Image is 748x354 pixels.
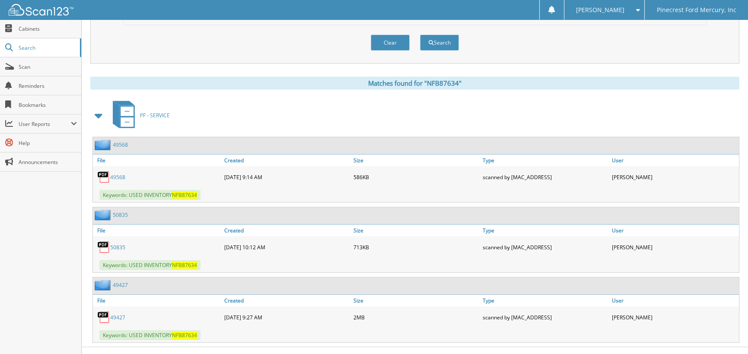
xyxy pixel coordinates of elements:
button: Search [420,35,459,51]
a: Type [481,295,610,306]
span: NFB87634 [172,331,197,339]
span: Scan [19,63,77,71]
span: Keywords: USED INVENTORY [99,190,201,200]
span: NFB87634 [172,261,197,269]
img: PDF.png [97,171,110,183]
a: Created [222,225,351,236]
div: [PERSON_NAME] [610,168,739,186]
div: 2MB [351,309,481,326]
a: Size [351,225,481,236]
a: User [610,225,739,236]
img: folder2.png [95,209,113,220]
a: File [93,225,222,236]
span: Reminders [19,82,77,90]
span: Search [19,44,76,51]
img: folder2.png [95,139,113,150]
span: Keywords: USED INVENTORY [99,260,201,270]
a: 49427 [113,281,128,289]
div: [DATE] 9:27 AM [222,309,351,326]
span: PF - SERVICE [140,112,170,119]
span: Pinecrest Ford Mercury, Inc [657,7,736,13]
a: File [93,154,222,166]
a: User [610,295,739,306]
div: [DATE] 9:14 AM [222,168,351,186]
a: File [93,295,222,306]
a: Size [351,295,481,306]
span: User Reports [19,120,71,128]
span: Bookmarks [19,101,77,109]
img: PDF.png [97,241,110,254]
div: scanned by [MAC_ADDRESS] [481,309,610,326]
span: Keywords: USED INVENTORY [99,330,201,340]
img: scan123-logo-white.svg [9,4,73,16]
div: scanned by [MAC_ADDRESS] [481,168,610,186]
a: 49568 [110,174,125,181]
span: NFB87634 [172,191,197,199]
a: Size [351,154,481,166]
img: folder2.png [95,280,113,290]
a: 50835 [110,244,125,251]
div: Matches found for "NFB87634" [90,77,739,90]
a: 49427 [110,314,125,321]
a: Type [481,225,610,236]
a: User [610,154,739,166]
button: Clear [371,35,410,51]
div: scanned by [MAC_ADDRESS] [481,238,610,256]
a: PF - SERVICE [108,98,170,132]
a: Created [222,154,351,166]
span: Help [19,139,77,147]
span: [PERSON_NAME] [576,7,624,13]
a: 50835 [113,211,128,219]
div: 713KB [351,238,481,256]
a: 49568 [113,141,128,148]
a: Created [222,295,351,306]
img: PDF.png [97,311,110,324]
div: 586KB [351,168,481,186]
a: Type [481,154,610,166]
span: Announcements [19,158,77,166]
div: [PERSON_NAME] [610,309,739,326]
div: [DATE] 10:12 AM [222,238,351,256]
div: [PERSON_NAME] [610,238,739,256]
span: Cabinets [19,25,77,32]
